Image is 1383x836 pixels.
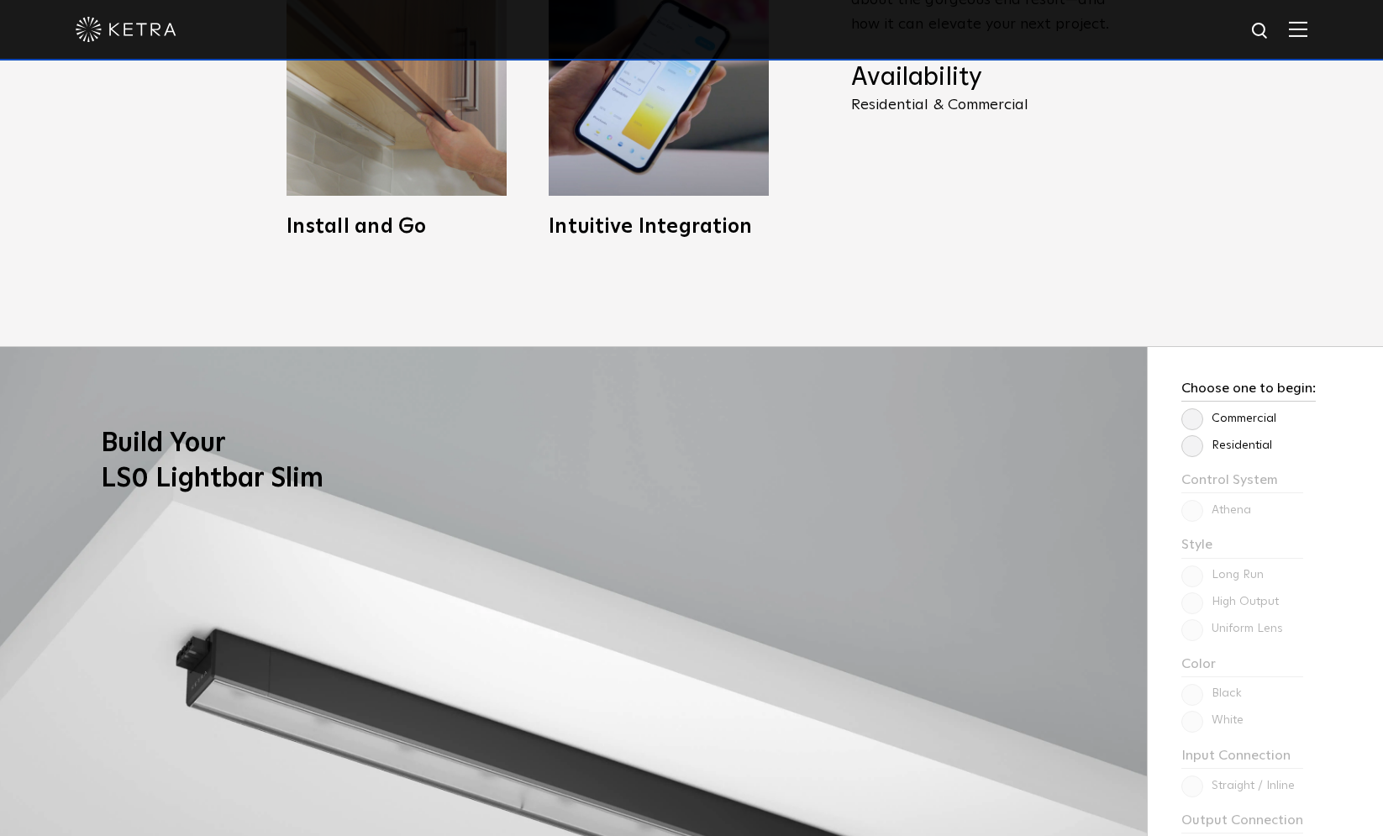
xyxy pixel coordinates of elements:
[1181,412,1276,426] label: Commercial
[1250,21,1271,42] img: search icon
[851,97,1112,113] p: Residential & Commercial
[287,217,507,237] h3: Install and Go
[1181,381,1316,402] h3: Choose one to begin:
[549,217,769,237] h3: Intuitive Integration
[1289,21,1307,37] img: Hamburger%20Nav.svg
[1181,439,1272,453] label: Residential
[76,17,176,42] img: ketra-logo-2019-white
[851,62,1112,94] h4: Availability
